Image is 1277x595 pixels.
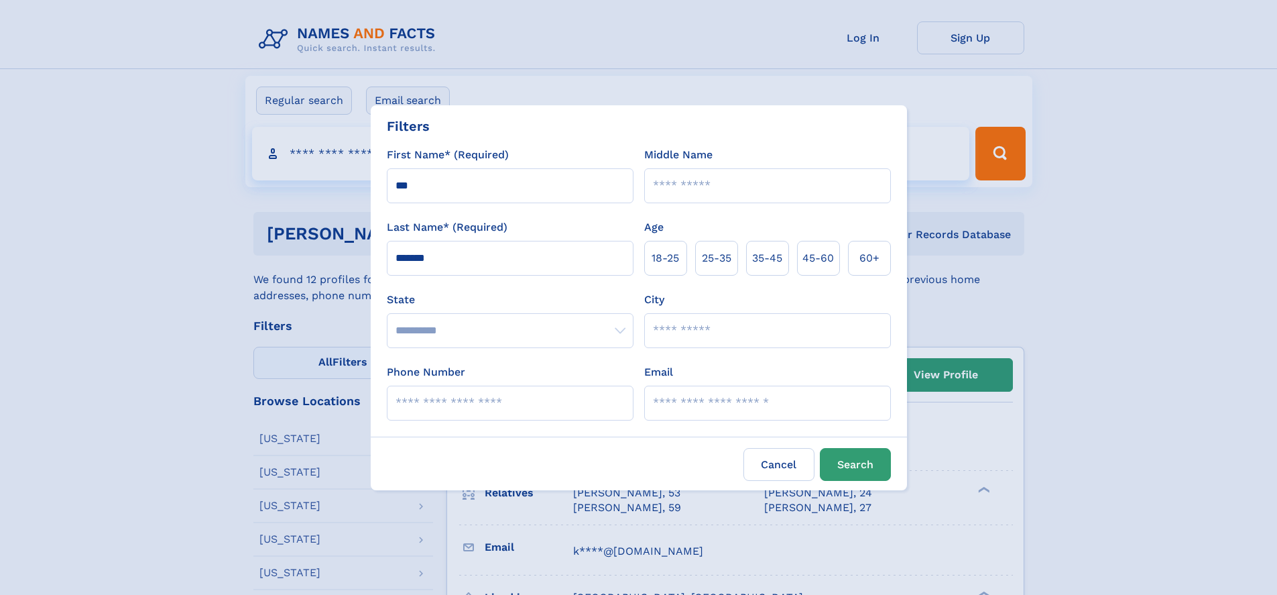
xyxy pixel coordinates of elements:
[859,250,879,266] span: 60+
[702,250,731,266] span: 25‑35
[802,250,834,266] span: 45‑60
[387,292,633,308] label: State
[644,147,713,163] label: Middle Name
[644,219,664,235] label: Age
[820,448,891,481] button: Search
[743,448,814,481] label: Cancel
[652,250,679,266] span: 18‑25
[387,364,465,380] label: Phone Number
[387,116,430,136] div: Filters
[644,364,673,380] label: Email
[387,147,509,163] label: First Name* (Required)
[644,292,664,308] label: City
[387,219,507,235] label: Last Name* (Required)
[752,250,782,266] span: 35‑45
